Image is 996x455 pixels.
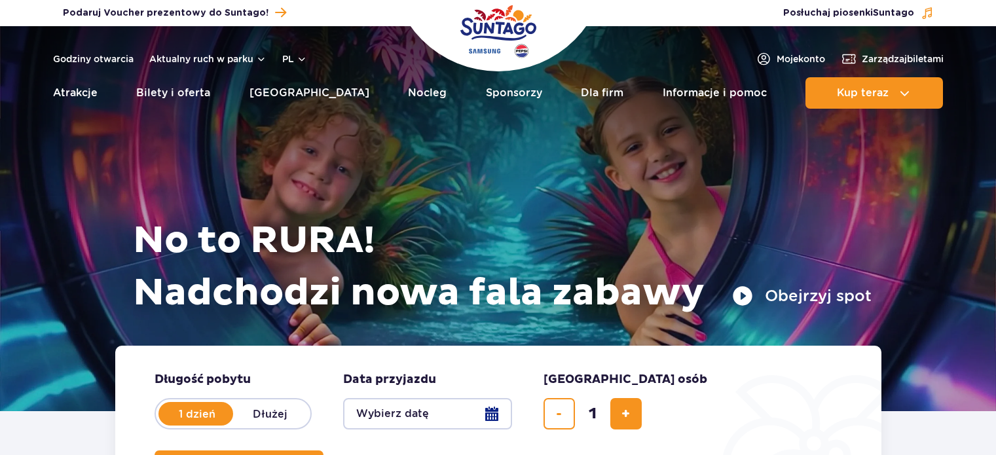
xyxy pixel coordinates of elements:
button: dodaj bilet [610,398,642,429]
a: Nocleg [408,77,447,109]
a: Mojekonto [756,51,825,67]
label: 1 dzień [160,400,234,428]
a: Podaruj Voucher prezentowy do Suntago! [63,4,286,22]
span: Posłuchaj piosenki [783,7,914,20]
input: liczba biletów [577,398,608,429]
a: Informacje i pomoc [663,77,767,109]
span: Zarządzaj biletami [862,52,944,65]
span: Kup teraz [837,87,889,99]
button: Kup teraz [805,77,943,109]
span: [GEOGRAPHIC_DATA] osób [544,372,707,388]
button: Aktualny ruch w parku [149,54,267,64]
a: Sponsorzy [486,77,542,109]
h1: No to RURA! Nadchodzi nowa fala zabawy [133,215,872,319]
a: [GEOGRAPHIC_DATA] [249,77,369,109]
a: Atrakcje [53,77,98,109]
a: Dla firm [581,77,623,109]
button: Wybierz datę [343,398,512,429]
a: Bilety i oferta [136,77,210,109]
span: Podaruj Voucher prezentowy do Suntago! [63,7,268,20]
a: Godziny otwarcia [53,52,134,65]
span: Moje konto [777,52,825,65]
button: pl [282,52,307,65]
span: Data przyjazdu [343,372,436,388]
span: Długość pobytu [155,372,251,388]
label: Dłużej [233,400,308,428]
button: Posłuchaj piosenkiSuntago [783,7,934,20]
span: Suntago [873,9,914,18]
button: usuń bilet [544,398,575,429]
a: Zarządzajbiletami [841,51,944,67]
button: Obejrzyj spot [732,285,872,306]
